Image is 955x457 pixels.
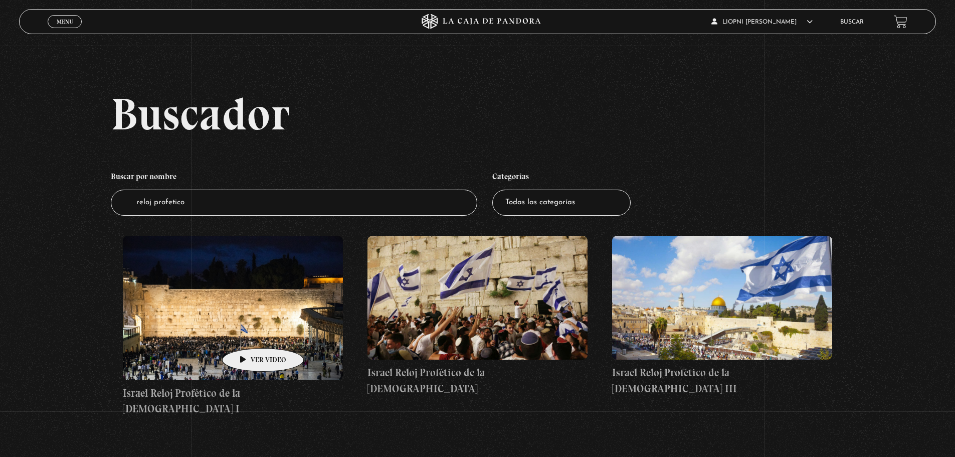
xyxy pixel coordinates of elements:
a: View your shopping cart [894,15,907,29]
span: Menu [57,19,73,25]
h2: Buscador [111,91,936,136]
span: Cerrar [53,27,77,34]
h4: Israel Reloj Profético de la [DEMOGRAPHIC_DATA] [367,365,588,396]
a: Israel Reloj Profético de la [DEMOGRAPHIC_DATA] [367,236,588,396]
h4: Buscar por nombre [111,167,478,190]
h4: Israel Reloj Profético de la [DEMOGRAPHIC_DATA] I [123,385,343,417]
h4: Israel Reloj Profético de la [DEMOGRAPHIC_DATA] III [612,365,832,396]
a: Israel Reloj Profético de la [DEMOGRAPHIC_DATA] I [123,236,343,416]
h4: Categorías [492,167,631,190]
a: Israel Reloj Profético de la [DEMOGRAPHIC_DATA] III [612,236,832,396]
a: Buscar [840,19,864,25]
span: LIOPNI [PERSON_NAME] [711,19,813,25]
